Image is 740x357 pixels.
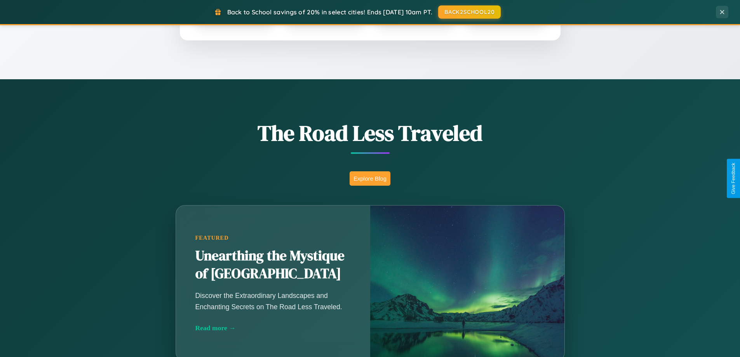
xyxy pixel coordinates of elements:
[438,5,501,19] button: BACK2SCHOOL20
[195,324,351,332] div: Read more →
[137,118,603,148] h1: The Road Less Traveled
[350,171,390,186] button: Explore Blog
[195,290,351,312] p: Discover the Extraordinary Landscapes and Enchanting Secrets on The Road Less Traveled.
[731,163,736,194] div: Give Feedback
[195,235,351,241] div: Featured
[227,8,432,16] span: Back to School savings of 20% in select cities! Ends [DATE] 10am PT.
[195,247,351,283] h2: Unearthing the Mystique of [GEOGRAPHIC_DATA]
